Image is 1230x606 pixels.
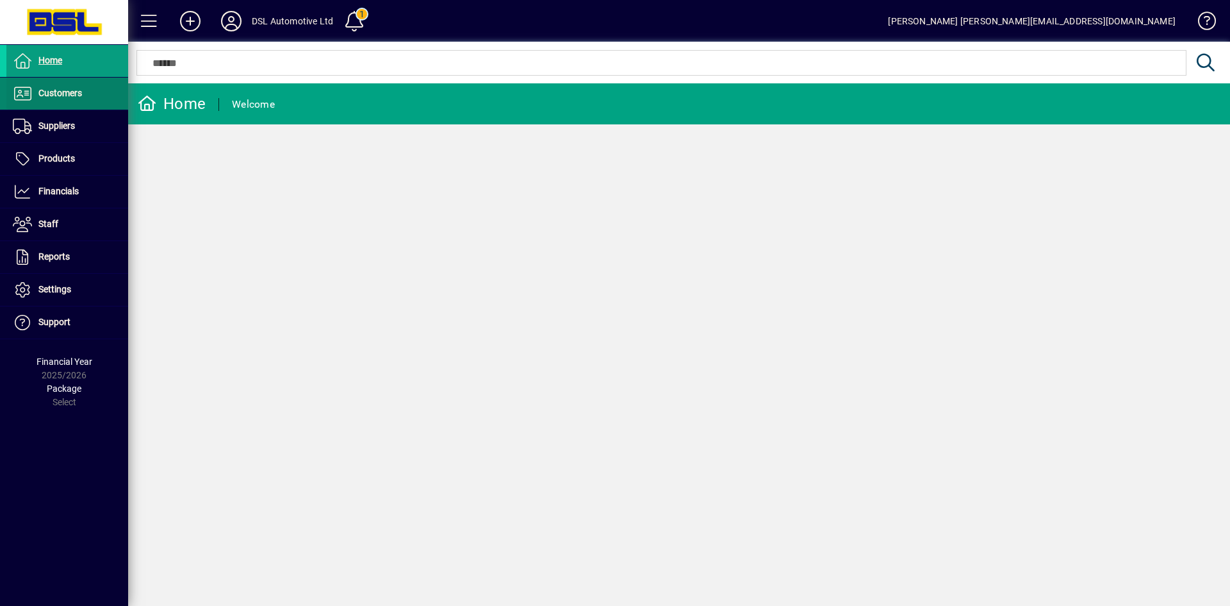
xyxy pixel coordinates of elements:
[6,143,128,175] a: Products
[6,110,128,142] a: Suppliers
[252,11,333,31] div: DSL Automotive Ltd
[1188,3,1214,44] a: Knowledge Base
[6,241,128,273] a: Reports
[38,251,70,262] span: Reports
[888,11,1176,31] div: [PERSON_NAME] [PERSON_NAME][EMAIL_ADDRESS][DOMAIN_NAME]
[47,383,81,394] span: Package
[138,94,206,114] div: Home
[38,55,62,65] span: Home
[6,78,128,110] a: Customers
[38,284,71,294] span: Settings
[38,88,82,98] span: Customers
[38,121,75,131] span: Suppliers
[38,219,58,229] span: Staff
[6,176,128,208] a: Financials
[170,10,211,33] button: Add
[6,208,128,240] a: Staff
[211,10,252,33] button: Profile
[38,153,75,164] span: Products
[6,307,128,339] a: Support
[37,357,92,367] span: Financial Year
[38,317,70,327] span: Support
[6,274,128,306] a: Settings
[232,94,275,115] div: Welcome
[38,186,79,196] span: Financials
